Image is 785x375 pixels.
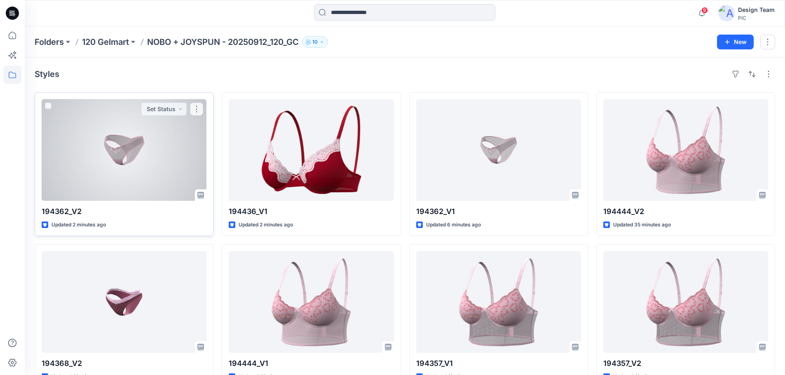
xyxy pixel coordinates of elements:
a: 194357_V2 [603,251,768,353]
div: Design Team [738,5,775,15]
p: 194362_V1 [416,206,581,217]
a: 194362_V2 [42,99,206,201]
img: avatar [718,5,735,21]
div: PIC [738,15,775,21]
p: Updated 2 minutes ago [239,221,293,229]
a: 194368_V2 [42,251,206,353]
a: 194357_V1 [416,251,581,353]
p: 194444_V1 [229,358,394,369]
span: 9 [701,7,708,14]
p: 194436_V1 [229,206,394,217]
p: Updated 35 minutes ago [613,221,671,229]
p: Updated 6 minutes ago [426,221,481,229]
a: 120 Gelmart [82,36,129,48]
p: 194357_V1 [416,358,581,369]
p: 194444_V2 [603,206,768,217]
p: NOBO + JOYSPUN - 20250912_120_GC [147,36,299,48]
p: Updated 2 minutes ago [52,221,106,229]
p: 194357_V2 [603,358,768,369]
a: Folders [35,36,64,48]
a: 194362_V1 [416,99,581,201]
h4: Styles [35,69,59,79]
p: 10 [312,37,318,47]
a: 194436_V1 [229,99,394,201]
p: 194368_V2 [42,358,206,369]
button: 10 [302,36,328,48]
button: New [717,35,754,49]
a: 194444_V1 [229,251,394,353]
p: 194362_V2 [42,206,206,217]
a: 194444_V2 [603,99,768,201]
